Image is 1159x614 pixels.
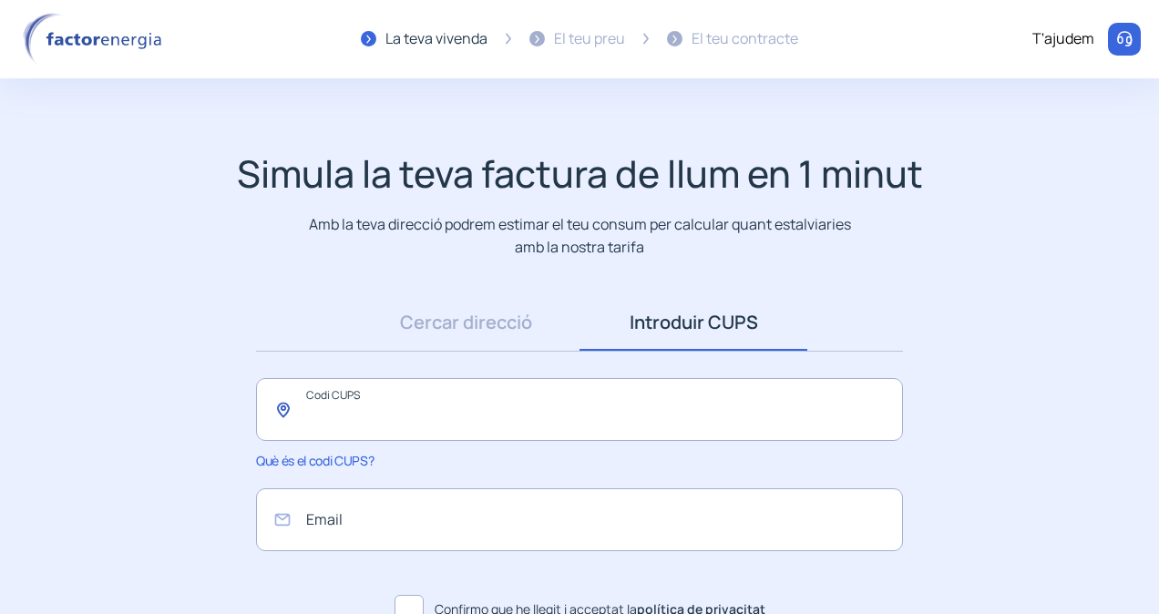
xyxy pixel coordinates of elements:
span: Què és el codi CUPS? [256,452,374,469]
div: El teu contracte [692,27,798,51]
img: logo factor [18,13,173,66]
a: Cercar direcció [352,294,579,351]
p: Amb la teva direcció podrem estimar el teu consum per calcular quant estalviaries amb la nostra t... [305,213,855,258]
h1: Simula la teva factura de llum en 1 minut [237,151,923,196]
div: La teva vivenda [385,27,487,51]
img: llamar [1115,30,1133,48]
div: T'ajudem [1032,27,1094,51]
div: El teu preu [554,27,625,51]
a: Introduir CUPS [579,294,807,351]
